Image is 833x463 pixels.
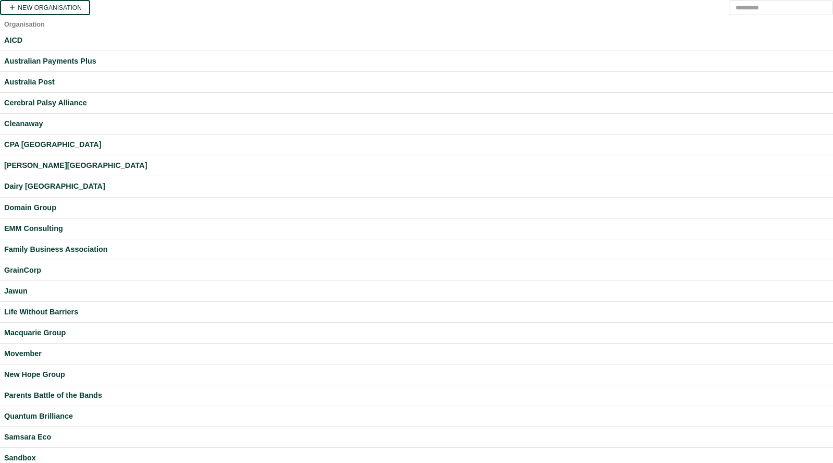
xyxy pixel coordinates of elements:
a: Cleanaway [4,118,829,130]
a: Samsara Eco [4,431,829,443]
a: Quantum Brilliance [4,410,829,422]
a: Domain Group [4,202,829,214]
a: CPA [GEOGRAPHIC_DATA] [4,139,829,151]
a: Parents Battle of the Bands [4,389,829,401]
a: New Hope Group [4,369,829,381]
a: Movember [4,348,829,360]
a: Macquarie Group [4,327,829,339]
a: [PERSON_NAME][GEOGRAPHIC_DATA] [4,160,829,172]
a: Life Without Barriers [4,306,829,318]
a: Family Business Association [4,243,829,255]
a: GrainCorp [4,264,829,276]
a: Australia Post [4,76,829,88]
a: Jawun [4,285,829,297]
a: Australian Payments Plus [4,55,829,67]
a: Dairy [GEOGRAPHIC_DATA] [4,180,829,192]
a: EMM Consulting [4,223,829,235]
a: AICD [4,34,829,46]
a: Cerebral Palsy Alliance [4,97,829,109]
